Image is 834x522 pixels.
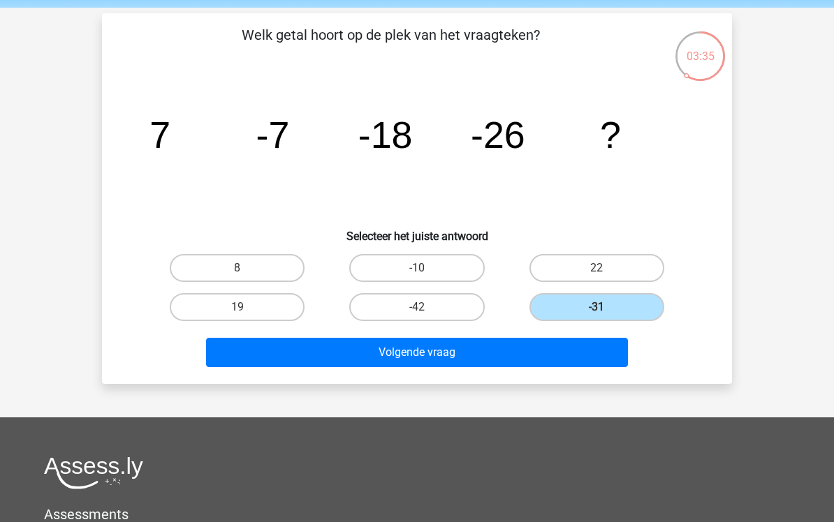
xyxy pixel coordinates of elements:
[358,114,413,156] tspan: -18
[256,114,290,156] tspan: -7
[149,114,170,156] tspan: 7
[349,254,484,282] label: -10
[206,338,629,367] button: Volgende vraag
[674,30,726,65] div: 03:35
[600,114,621,156] tspan: ?
[170,254,305,282] label: 8
[471,114,525,156] tspan: -26
[349,293,484,321] label: -42
[124,218,710,243] h6: Selecteer het juiste antwoord
[170,293,305,321] label: 19
[44,456,143,489] img: Assessly logo
[124,24,657,66] p: Welk getal hoort op de plek van het vraagteken?
[529,254,664,282] label: 22
[529,293,664,321] label: -31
